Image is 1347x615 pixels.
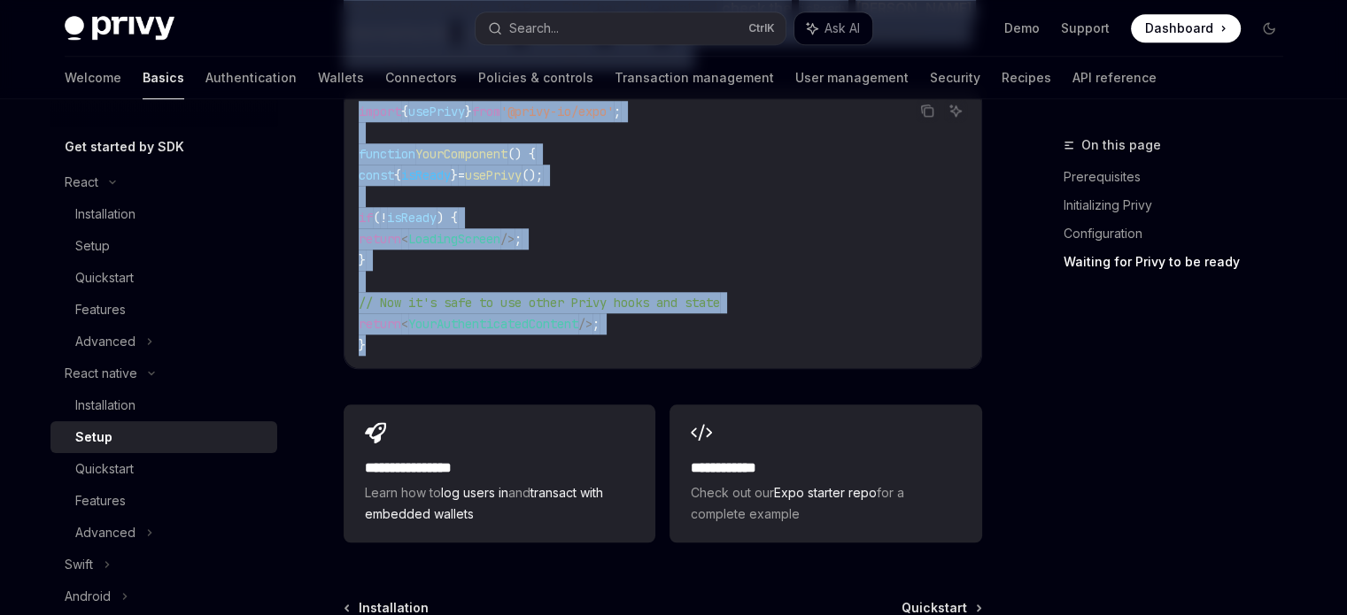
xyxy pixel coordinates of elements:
span: } [359,337,366,353]
div: Search... [509,18,559,39]
span: function [359,146,415,162]
span: On this page [1081,135,1161,156]
div: React native [65,363,137,384]
span: { [394,167,401,183]
span: { [401,104,408,119]
span: from [472,104,500,119]
a: Policies & controls [478,57,593,99]
a: Demo [1004,19,1040,37]
button: Toggle dark mode [1255,14,1283,42]
a: Transaction management [615,57,774,99]
a: Security [930,57,980,99]
span: YourComponent [415,146,507,162]
span: if [359,210,373,226]
div: Advanced [75,331,135,352]
a: Waiting for Privy to be ready [1064,248,1297,276]
a: Features [50,294,277,326]
div: Installation [75,204,135,225]
span: return [359,316,401,332]
span: Dashboard [1145,19,1213,37]
a: Setup [50,421,277,453]
span: Ask AI [824,19,860,37]
a: Connectors [385,57,457,99]
a: log users in [441,485,508,500]
a: **** **** **Check out ourExpo starter repofor a complete example [670,404,981,542]
span: // Now it's safe to use other Privy hooks and state [359,295,720,311]
span: Learn how to and [365,482,634,525]
a: Setup [50,230,277,262]
button: Copy the contents from the code block [916,99,939,122]
span: isReady [401,167,451,183]
a: Authentication [205,57,297,99]
a: Wallets [318,57,364,99]
button: Search...CtrlK [476,12,786,44]
a: Recipes [1002,57,1051,99]
span: ; [592,316,600,332]
a: API reference [1072,57,1157,99]
span: < [401,316,408,332]
span: Check out our for a complete example [691,482,960,525]
span: YourAuthenticatedContent [408,316,578,332]
span: usePrivy [465,167,522,183]
button: Ask AI [794,12,872,44]
span: usePrivy [408,104,465,119]
span: /> [500,231,515,247]
span: (); [522,167,543,183]
span: } [359,252,366,268]
span: /> [578,316,592,332]
div: Advanced [75,522,135,543]
span: = [458,167,465,183]
div: Quickstart [75,267,134,288]
a: Expo starter repo [774,485,877,500]
div: Installation [75,395,135,416]
div: Setup [75,235,110,257]
div: React [65,172,98,193]
span: () { [507,146,536,162]
a: Configuration [1064,219,1297,248]
span: } [465,104,472,119]
img: dark logo [65,16,174,41]
div: Swift [65,554,93,575]
span: ( [373,210,380,226]
a: Dashboard [1131,14,1241,42]
span: LoadingScreen [408,231,500,247]
a: User management [795,57,909,99]
span: Ctrl K [748,21,775,35]
span: isReady [387,210,437,226]
a: Welcome [65,57,121,99]
a: Support [1061,19,1110,37]
div: Quickstart [75,458,134,480]
a: Installation [50,198,277,230]
span: return [359,231,401,247]
span: import [359,104,401,119]
a: Installation [50,389,277,421]
div: Features [75,299,126,320]
span: ; [614,104,621,119]
span: ! [380,210,387,226]
span: < [401,231,408,247]
a: **** **** **** *Learn how tolog users inandtransact with embedded wallets [344,404,655,542]
div: Setup [75,427,112,448]
a: Prerequisites [1064,163,1297,191]
h5: Get started by SDK [65,136,184,158]
a: Basics [143,57,184,99]
span: ; [515,231,522,247]
span: ) { [437,210,458,226]
a: Initializing Privy [1064,191,1297,219]
span: '@privy-io/expo' [500,104,614,119]
button: Ask AI [944,99,967,122]
a: Features [50,485,277,517]
a: Quickstart [50,262,277,294]
a: Quickstart [50,453,277,485]
span: const [359,167,394,183]
div: Android [65,586,111,607]
span: } [451,167,458,183]
div: Features [75,490,126,511]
